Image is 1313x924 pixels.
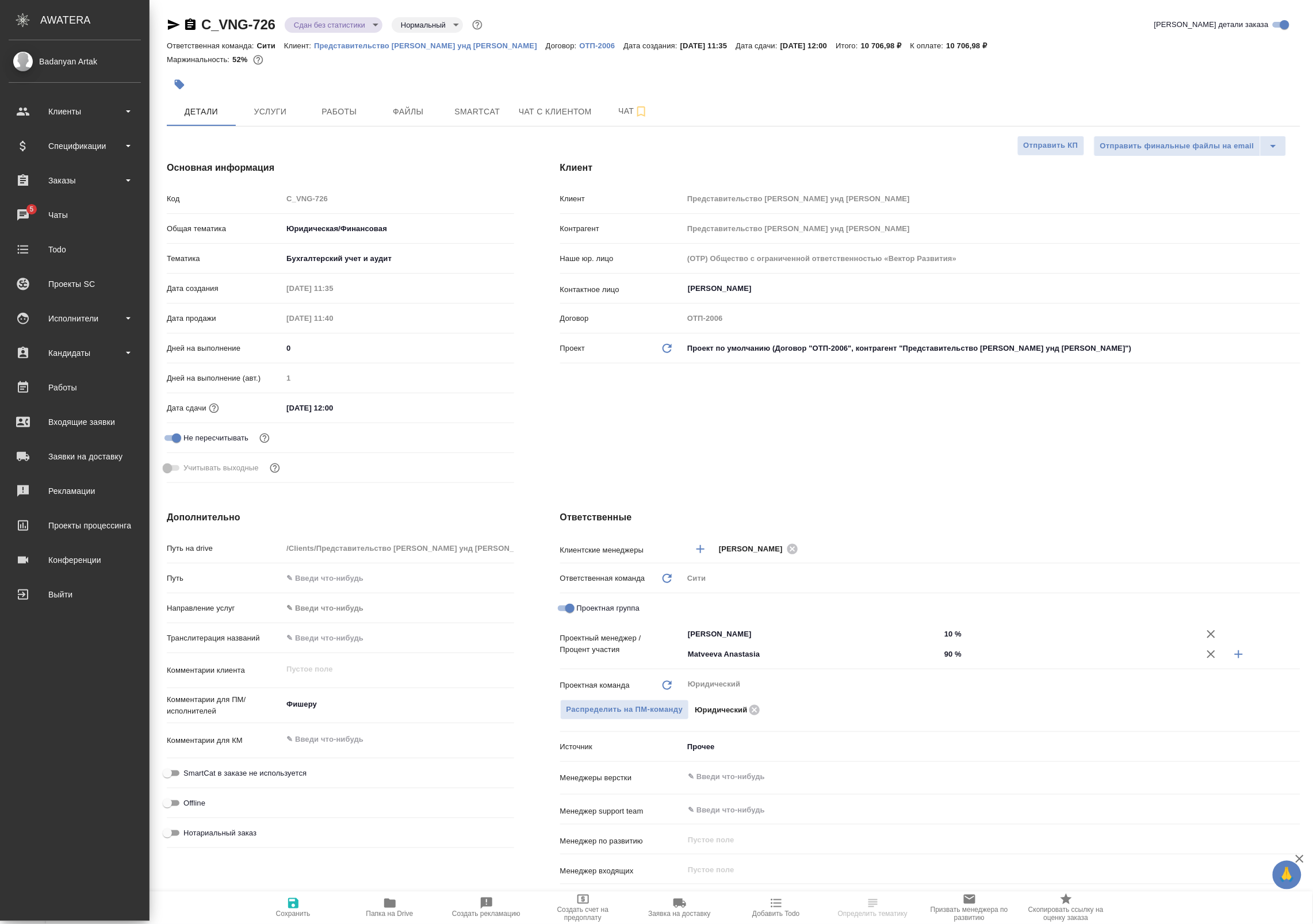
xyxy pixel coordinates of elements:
[452,910,520,918] span: Создать рекламацию
[282,400,383,416] input: ✎ Введи что-нибудь
[542,906,625,922] span: Создать счет на предоплату
[470,17,485,32] button: Доп статусы указывают на важность/срочность заказа
[201,17,275,32] a: C_VNG-726
[284,41,314,50] p: Клиент:
[560,511,1300,524] h4: Ответственные
[728,892,825,924] button: Добавить Todo
[245,892,342,924] button: Сохранить
[3,408,147,436] a: Входящие заявки
[282,540,514,557] input: Пустое поле
[9,55,141,68] div: Badanyan Artak
[3,270,147,298] a: Проекты SC
[450,105,505,119] span: Smartcat
[560,772,684,784] p: Менеджеры верстки
[9,344,141,362] div: Кандидаты
[560,545,684,556] p: Клиентские менеджеры
[683,339,1300,358] div: Проект по умолчанию (Договор "ОТП-2006", контрагент "Представительство [PERSON_NAME] унд [PERSON_...
[1154,19,1269,30] span: [PERSON_NAME] детали заказа
[560,343,585,354] p: Проект
[9,551,141,569] div: Конференции
[282,190,514,207] input: Пустое поле
[282,219,514,239] div: Юридическая/Финансовая
[1094,136,1261,156] button: Отправить финальные файлы на email
[1017,136,1085,156] button: Отправить КП
[687,862,1273,876] input: Пустое поле
[580,40,624,50] a: ОТП-2006
[566,703,683,716] span: Распределить на ПМ-команду
[535,892,631,924] button: Создать счет на предоплату
[934,633,936,635] button: Open
[3,546,147,574] a: Конференции
[397,20,449,30] button: Нормальный
[167,41,257,50] p: Ответственная команда:
[1094,136,1287,156] div: split button
[312,105,367,119] span: Работы
[1294,776,1296,778] button: Open
[560,253,684,264] p: Наше юр. лицо
[1024,139,1078,152] span: Отправить КП
[167,223,282,235] p: Общая тематика
[257,431,272,446] button: Включи, если не хочешь, чтобы указанная дата сдачи изменилась после переставления заказа в 'Подтв...
[947,41,996,50] p: 10 706,98 ₽
[267,461,282,476] button: Выбери, если сб и вс нужно считать рабочими днями для выполнения заказа.
[560,806,684,817] p: Менеджер support team
[1273,861,1301,890] button: 🙏
[560,741,684,753] p: Источник
[290,20,369,30] button: Сдан без статистики
[3,201,147,229] a: 5Чаты
[167,18,181,32] button: Скопировать ссылку для ЯМессенджера
[825,892,921,924] button: Определить тематику
[680,41,736,50] p: [DATE] 11:35
[683,310,1300,327] input: Пустое поле
[719,542,802,556] div: [PERSON_NAME]
[314,41,546,50] p: Представительство [PERSON_NAME] унд [PERSON_NAME]
[3,511,147,540] a: Проекты процессинга
[606,104,661,118] span: Чат
[9,310,141,327] div: Исполнители
[167,373,282,384] p: Дней на выполнение (авт.)
[282,630,514,646] input: ✎ Введи что-нибудь
[167,402,206,414] p: Дата сдачи
[736,41,780,50] p: Дата сдачи:
[560,223,684,235] p: Контрагент
[560,835,684,847] p: Менеджер по развитию
[3,580,147,609] a: Выйти
[683,569,1300,588] div: Сити
[683,220,1300,237] input: Пустое поле
[934,653,936,655] button: Open
[167,55,232,64] p: Маржинальность:
[167,313,282,324] p: Дата продажи
[167,694,282,717] p: Комментарии для ПМ/исполнителей
[1294,287,1296,290] button: Open
[282,280,383,297] input: Пустое поле
[3,477,147,505] a: Рекламации
[9,172,141,189] div: Заказы
[683,250,1300,267] input: Пустое поле
[1018,892,1115,924] button: Скопировать ссылку на оценку заказа
[167,665,282,676] p: Комментарии клиента
[577,603,640,614] span: Проектная группа
[257,41,284,50] p: Сити
[167,543,282,554] p: Путь на drive
[940,646,1197,662] input: ✎ Введи что-нибудь
[167,573,282,584] p: Путь
[1025,906,1108,922] span: Скопировать ссылку на оценку заказа
[167,161,514,175] h4: Основная информация
[9,137,141,155] div: Спецификации
[9,241,141,258] div: Todo
[560,161,1300,175] h4: Клиент
[921,892,1018,924] button: Призвать менеджера по развитию
[282,599,514,618] div: ✎ Введи что-нибудь
[282,310,383,327] input: Пустое поле
[282,370,514,386] input: Пустое поле
[167,283,282,294] p: Дата создания
[838,910,908,918] span: Определить тематику
[634,105,648,118] svg: Подписаться
[167,632,282,644] p: Транслитерация названий
[560,313,684,324] p: Договор
[9,482,141,500] div: Рекламации
[560,700,690,720] button: Распределить на ПМ-команду
[687,833,1273,846] input: Пустое поле
[687,535,714,563] button: Добавить менеджера
[519,105,592,119] span: Чат с клиентом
